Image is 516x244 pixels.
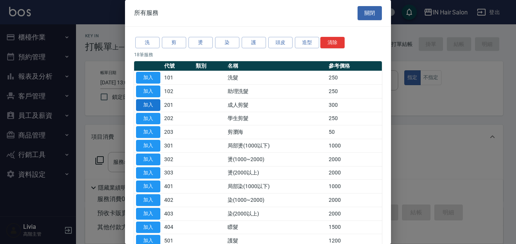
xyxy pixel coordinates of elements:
[162,152,194,166] td: 302
[136,222,160,233] button: 加入
[162,139,194,153] td: 301
[226,61,327,71] th: 名稱
[327,193,382,207] td: 2000
[327,85,382,98] td: 250
[135,37,160,49] button: 洗
[134,51,382,58] p: 18 筆服務
[136,154,160,165] button: 加入
[136,126,160,138] button: 加入
[226,180,327,193] td: 局部染(1000以下)
[327,71,382,85] td: 250
[327,139,382,153] td: 1000
[162,125,194,139] td: 203
[162,61,194,71] th: 代號
[226,166,327,180] td: 燙(2000以上)
[162,71,194,85] td: 101
[162,112,194,125] td: 202
[136,181,160,192] button: 加入
[226,193,327,207] td: 染(1000~2000)
[136,72,160,84] button: 加入
[188,37,213,49] button: 燙
[136,86,160,97] button: 加入
[162,207,194,220] td: 403
[162,98,194,112] td: 201
[320,37,345,49] button: 清除
[226,125,327,139] td: 剪瀏海
[358,6,382,20] button: 關閉
[162,220,194,234] td: 404
[136,99,160,111] button: 加入
[136,140,160,152] button: 加入
[226,98,327,112] td: 成人剪髮
[162,193,194,207] td: 402
[134,9,158,17] span: 所有服務
[226,85,327,98] td: 助理洗髮
[327,112,382,125] td: 250
[136,194,160,206] button: 加入
[162,85,194,98] td: 102
[226,71,327,85] td: 洗髮
[327,125,382,139] td: 50
[162,180,194,193] td: 401
[162,166,194,180] td: 303
[327,220,382,234] td: 1500
[268,37,293,49] button: 頭皮
[215,37,239,49] button: 染
[226,220,327,234] td: 瞟髮
[194,61,225,71] th: 類別
[226,152,327,166] td: 燙(1000~2000)
[226,139,327,153] td: 局部燙(1000以下)
[327,207,382,220] td: 2000
[226,112,327,125] td: 學生剪髮
[136,167,160,179] button: 加入
[327,61,382,71] th: 參考價格
[226,207,327,220] td: 染(2000以上)
[327,98,382,112] td: 300
[136,113,160,125] button: 加入
[327,180,382,193] td: 1000
[327,166,382,180] td: 2000
[242,37,266,49] button: 護
[327,152,382,166] td: 2000
[136,208,160,220] button: 加入
[295,37,319,49] button: 造型
[162,37,186,49] button: 剪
